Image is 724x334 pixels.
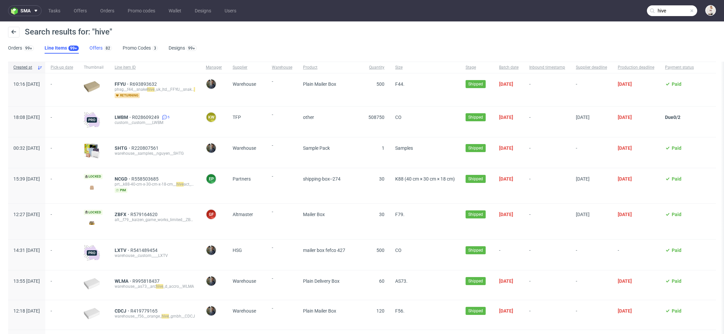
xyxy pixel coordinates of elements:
[576,278,607,292] span: -
[376,308,384,314] span: 120
[13,115,40,120] span: 18:08 [DATE]
[13,212,40,217] span: 12:27 [DATE]
[188,46,195,51] div: 99+
[672,248,681,253] span: Paid
[20,8,31,13] span: sma
[51,248,73,262] span: -
[51,212,73,231] span: -
[84,278,100,289] img: plain-eco-white.f1cb12edca64b5eabf5f.png
[221,5,240,16] a: Users
[395,145,413,151] span: Samples
[147,87,155,92] mark: hive
[576,308,607,322] span: -
[25,46,32,51] div: 99+
[131,145,160,151] span: R220807561
[84,183,100,192] img: version_two_editor_design
[154,46,156,51] div: 3
[162,314,169,319] mark: hive
[618,308,632,314] span: [DATE]
[618,212,632,217] span: [DATE]
[130,212,159,217] span: R579164620
[272,245,292,262] span: -
[529,81,565,98] span: -
[672,278,681,284] span: Paid
[130,308,159,314] a: R419779165
[51,278,73,292] span: -
[13,278,40,284] span: 13:55 [DATE]
[379,176,384,182] span: 30
[132,115,161,120] span: R028609249
[124,5,159,16] a: Promo codes
[272,143,292,160] span: -
[468,211,483,217] span: Shipped
[96,5,118,16] a: Orders
[106,46,110,51] div: 82
[368,65,384,70] span: Quantity
[529,115,565,129] span: -
[468,308,483,314] span: Shipped
[576,212,590,217] span: [DATE]
[529,176,565,195] span: -
[123,43,158,54] a: Promo Codes3
[576,145,607,160] span: -
[618,65,654,70] span: Production deadline
[115,308,130,314] span: CDCJ
[272,174,292,195] span: -
[233,308,256,314] span: Warehouse
[499,308,513,314] span: [DATE]
[51,81,73,98] span: -
[115,217,195,222] div: alt__f79__kaizen_game_works_limited__ZBFX
[672,145,681,151] span: Paid
[499,278,513,284] span: [DATE]
[84,308,100,319] img: plain-eco-white.f1cb12edca64b5eabf5f.png
[576,176,590,182] span: [DATE]
[672,308,681,314] span: Paid
[84,143,100,159] img: sample-icon.16e107be6ad460a3e330.png
[51,65,73,70] span: Pick-up date
[379,278,384,284] span: 60
[206,306,216,316] img: Maciej Sobola
[44,5,64,16] a: Tasks
[665,115,673,120] span: Due
[706,6,715,15] img: Mari Fok
[468,176,483,182] span: Shipped
[115,145,131,151] span: SHTG
[191,5,215,16] a: Designs
[84,112,100,128] img: pro-icon.017ec5509f39f3e742e3.png
[303,248,345,253] span: mailer box fefco 427
[529,248,565,262] span: -
[672,81,681,87] span: Paid
[130,81,158,87] span: R693893632
[115,115,132,120] a: LWBM
[206,79,216,89] img: Maciej Sobola
[115,188,127,193] span: pim
[468,278,483,284] span: Shipped
[131,176,160,182] span: R558503685
[233,65,261,70] span: Supplier
[8,5,42,16] button: sma
[576,115,590,120] span: [DATE]
[51,176,73,195] span: -
[161,115,170,120] a: 5
[115,93,140,98] span: returning
[368,115,384,120] span: 508750
[84,81,100,92] img: plain-eco.9b3ba858dad33fd82c36.png
[115,278,132,284] a: WLMA
[303,115,314,120] span: other
[672,212,681,217] span: Paid
[206,246,216,255] img: Maciej Sobola
[395,115,402,120] span: CO
[529,308,565,322] span: -
[665,65,694,70] span: Payment status
[272,209,292,231] span: -
[13,308,40,314] span: 12:18 [DATE]
[115,81,130,87] span: FFYU
[303,308,336,314] span: Plain Mailer Box
[618,81,632,87] span: [DATE]
[45,43,79,54] a: Line Items99+
[272,79,292,98] span: -
[379,212,384,217] span: 30
[115,176,131,182] a: NCGD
